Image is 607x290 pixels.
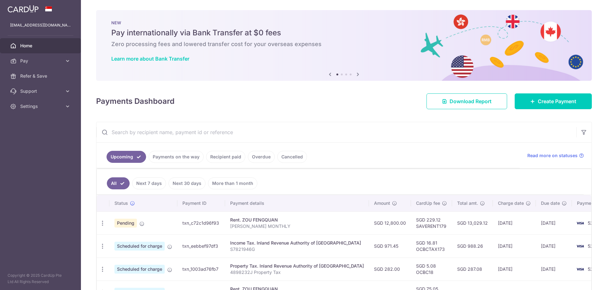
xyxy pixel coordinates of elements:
span: Support [20,88,62,94]
a: Learn more about Bank Transfer [111,56,189,62]
span: CardUp fee [416,200,440,206]
td: SGD 5.08 OCBC18 [411,257,452,281]
p: NEW [111,20,577,25]
img: Bank Card [574,265,586,273]
th: Payment ID [177,195,225,211]
td: [DATE] [493,211,536,234]
span: Scheduled for charge [114,265,165,274]
span: Status [114,200,128,206]
a: Recipient paid [206,151,245,163]
span: Download Report [450,98,492,105]
h5: Pay internationally via Bank Transfer at $0 fees [111,28,577,38]
td: SGD 12,800.00 [369,211,411,234]
td: [DATE] [493,234,536,257]
span: 5231 [588,243,598,249]
a: All [107,177,130,189]
span: Amount [374,200,390,206]
span: 5231 [588,266,598,272]
span: Pending [114,219,137,228]
span: Refer & Save [20,73,62,79]
span: Due date [541,200,560,206]
td: [DATE] [536,234,572,257]
td: [DATE] [536,257,572,281]
a: Download Report [426,93,507,109]
td: SGD 988.26 [452,234,493,257]
td: [DATE] [536,211,572,234]
h4: Payments Dashboard [96,96,175,107]
span: Home [20,43,62,49]
img: Bank Card [574,242,586,250]
span: Settings [20,103,62,109]
td: txn_c72c1d96f93 [177,211,225,234]
div: Property Tax. Inland Revenue Authority of [GEOGRAPHIC_DATA] [230,263,364,269]
p: [EMAIL_ADDRESS][DOMAIN_NAME] [10,22,71,28]
input: Search by recipient name, payment id or reference [96,122,576,142]
p: [PERSON_NAME] MONTHLY [230,223,364,229]
td: SGD 13,029.12 [452,211,493,234]
td: SGD 971.45 [369,234,411,257]
td: [DATE] [493,257,536,281]
img: Bank Card [574,219,586,227]
th: Payment details [225,195,369,211]
span: 5231 [588,220,598,226]
td: SGD 282.00 [369,257,411,281]
p: 4898232J Property Tax [230,269,364,275]
td: SGD 287.08 [452,257,493,281]
a: Create Payment [515,93,592,109]
a: Next 30 days [169,177,205,189]
p: S7821946G [230,246,364,252]
img: Bank transfer banner [96,10,592,81]
td: SGD 16.81 OCBCTAX173 [411,234,452,257]
a: More than 1 month [208,177,257,189]
img: CardUp [8,5,39,13]
span: Pay [20,58,62,64]
span: Charge date [498,200,524,206]
span: Read more on statuses [527,152,578,159]
a: Payments on the way [149,151,204,163]
a: Cancelled [277,151,307,163]
a: Next 7 days [132,177,166,189]
span: Create Payment [538,98,576,105]
span: Total amt. [457,200,478,206]
span: Scheduled for charge [114,242,165,251]
td: txn_1003ad76fb7 [177,257,225,281]
h6: Zero processing fees and lowered transfer cost for your overseas expenses [111,40,577,48]
td: txn_eebbef97df3 [177,234,225,257]
div: Rent. ZOU FENGQUAN [230,217,364,223]
td: SGD 229.12 SAVERENT179 [411,211,452,234]
a: Read more on statuses [527,152,584,159]
a: Overdue [248,151,275,163]
div: Income Tax. Inland Revenue Authority of [GEOGRAPHIC_DATA] [230,240,364,246]
a: Upcoming [107,151,146,163]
